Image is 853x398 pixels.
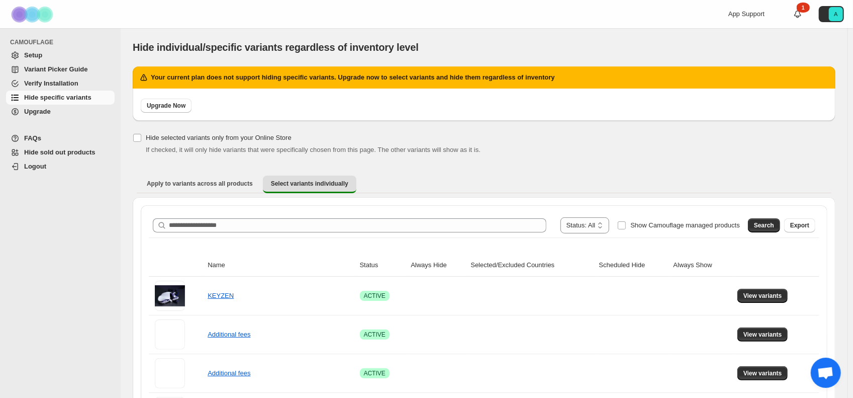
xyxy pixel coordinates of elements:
[147,180,253,188] span: Apply to variants across all products
[596,254,671,277] th: Scheduled Hide
[6,131,115,145] a: FAQs
[24,134,41,142] span: FAQs
[205,254,356,277] th: Name
[829,7,843,21] span: Avatar with initials A
[6,91,115,105] a: Hide specific variants
[146,146,481,153] span: If checked, it will only hide variants that were specifically chosen from this page. The other va...
[24,148,96,156] span: Hide sold out products
[24,94,91,101] span: Hide specific variants
[357,254,408,277] th: Status
[737,289,788,303] button: View variants
[6,76,115,91] a: Verify Installation
[754,221,774,229] span: Search
[263,176,356,193] button: Select variants individually
[271,180,348,188] span: Select variants individually
[208,331,250,338] a: Additional fees
[834,11,838,17] text: A
[6,48,115,62] a: Setup
[630,221,740,229] span: Show Camouflage managed products
[24,108,51,115] span: Upgrade
[728,10,765,18] span: App Support
[743,331,782,339] span: View variants
[737,328,788,342] button: View variants
[748,218,780,232] button: Search
[6,160,115,174] a: Logout
[10,38,116,46] span: CAMOUFLAGE
[790,221,809,229] span: Export
[151,72,555,83] h2: Your current plan does not support hiding specific variants. Upgrade now to select variants and h...
[784,218,815,232] button: Export
[139,176,261,192] button: Apply to variants across all products
[8,1,58,28] img: Camouflage
[793,9,803,19] a: 1
[24,65,87,73] span: Variant Picker Guide
[797,3,810,13] div: 1
[24,163,46,170] span: Logout
[24,51,42,59] span: Setup
[208,292,234,299] a: KEYZEN
[737,366,788,380] button: View variants
[467,254,596,277] th: Selected/Excluded Countries
[364,292,386,300] span: ACTIVE
[155,320,185,350] img: Additional fees
[6,62,115,76] a: Variant Picker Guide
[155,358,185,388] img: Additional fees
[6,105,115,119] a: Upgrade
[811,358,841,388] a: Open chat
[141,99,192,113] a: Upgrade Now
[408,254,467,277] th: Always Hide
[819,6,844,22] button: Avatar with initials A
[743,369,782,377] span: View variants
[146,134,292,141] span: Hide selected variants only from your Online Store
[364,331,386,339] span: ACTIVE
[743,292,782,300] span: View variants
[147,102,185,110] span: Upgrade Now
[133,42,419,53] span: Hide individual/specific variants regardless of inventory level
[364,369,386,377] span: ACTIVE
[6,145,115,160] a: Hide sold out products
[24,79,78,87] span: Verify Installation
[208,369,250,377] a: Additional fees
[671,254,734,277] th: Always Show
